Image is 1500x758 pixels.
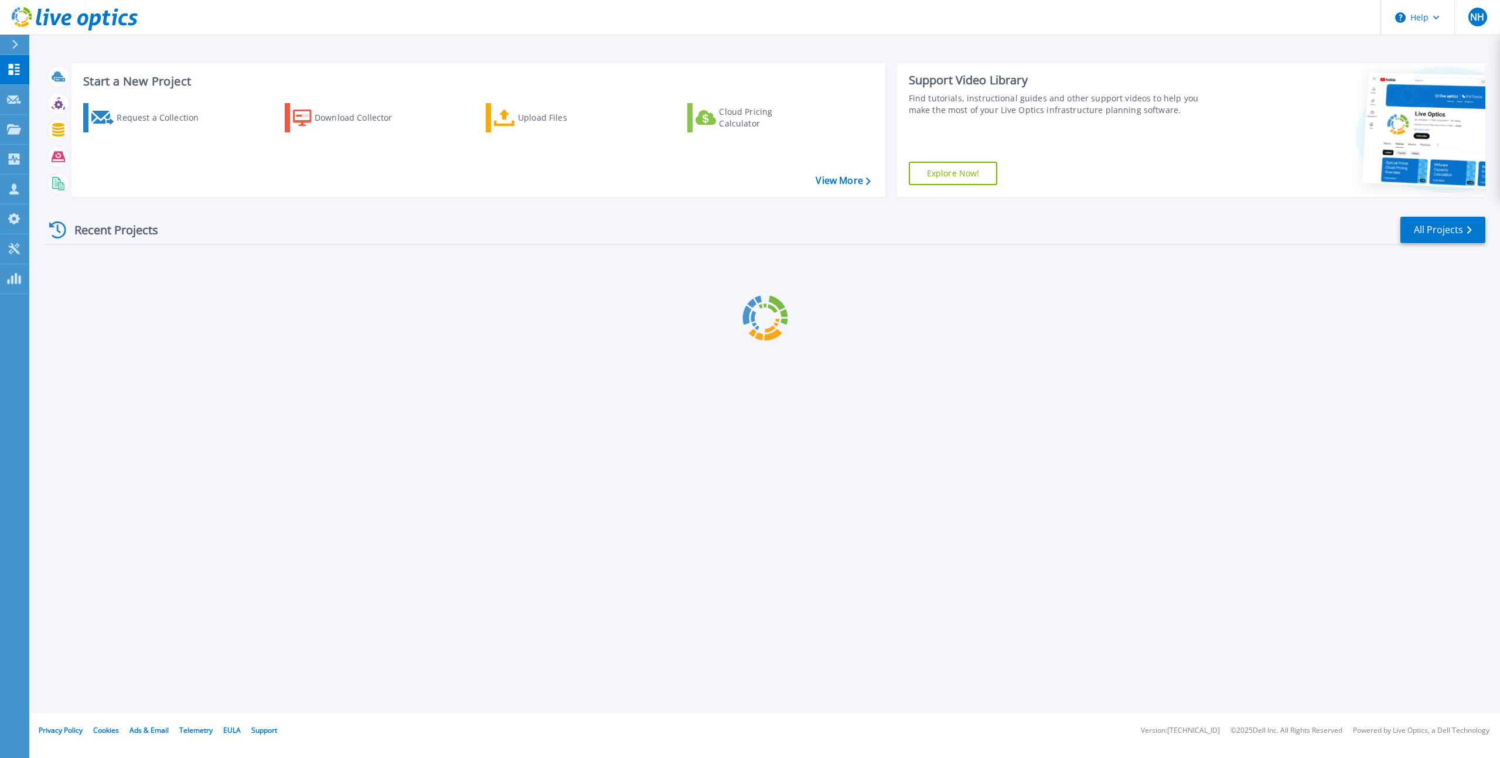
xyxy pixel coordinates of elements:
div: Cloud Pricing Calculator [719,106,813,129]
a: View More [816,175,870,186]
li: Version: [TECHNICAL_ID] [1141,727,1220,735]
a: Privacy Policy [39,725,83,735]
a: Cloud Pricing Calculator [687,103,818,132]
li: Powered by Live Optics, a Dell Technology [1353,727,1489,735]
a: Cookies [93,725,119,735]
div: Recent Projects [45,216,174,244]
a: EULA [223,725,241,735]
div: Request a Collection [117,106,210,129]
a: Upload Files [486,103,616,132]
a: Telemetry [179,725,213,735]
span: NH [1470,12,1484,22]
div: Find tutorials, instructional guides and other support videos to help you make the most of your L... [909,93,1213,116]
a: Support [251,725,277,735]
a: All Projects [1400,217,1485,243]
div: Support Video Library [909,73,1213,88]
h3: Start a New Project [83,75,870,88]
div: Upload Files [518,106,612,129]
li: © 2025 Dell Inc. All Rights Reserved [1230,727,1342,735]
div: Download Collector [315,106,408,129]
a: Download Collector [285,103,415,132]
a: Ads & Email [129,725,169,735]
a: Request a Collection [83,103,214,132]
a: Explore Now! [909,162,998,185]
